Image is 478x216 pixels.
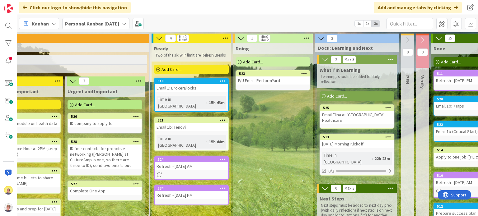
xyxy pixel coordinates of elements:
span: Next Steps [320,195,344,202]
span: Ready [154,45,168,52]
a: 523F/U Email: PerformYard [236,70,310,90]
span: 35 [445,34,455,42]
div: 526 [71,114,142,119]
div: Max 6 [179,38,187,41]
div: 525 [320,105,394,111]
div: 534Refresh - [DATE] PM [155,186,228,199]
div: 523 [239,71,310,76]
div: 519 [155,78,228,84]
span: 0 [331,185,341,192]
div: Add and manage tabs by clicking [374,2,462,13]
div: 521Email 1b: Tenovi [155,117,228,131]
div: Min 0 [260,35,268,38]
input: Quick Filter... [387,18,433,29]
div: Time in [GEOGRAPHIC_DATA] [322,152,372,165]
span: PEN [405,75,411,85]
p: Two of the six WIP limit are Refresh Breaks [155,53,227,58]
span: Add Card... [243,59,263,65]
div: 519Email 1: BrokerBlocks [155,78,228,92]
span: : [206,138,207,145]
div: Max 3 [344,58,354,61]
div: 523F/U Email: PerformYard [236,71,310,85]
div: 521 [157,118,228,122]
div: 519 [157,79,228,83]
div: Click our logo to show/hide this navigation [19,2,131,13]
div: Complete One App [68,187,142,195]
div: 527 [68,181,142,187]
div: 521 [155,117,228,123]
img: JW [4,186,13,195]
img: avatar [4,203,13,212]
img: Visit kanbanzone.com [4,4,13,13]
div: 15h 44m [207,138,226,145]
div: Time in [GEOGRAPHIC_DATA] [157,135,206,149]
span: Add Card... [162,67,181,72]
a: 519Email 1: BrokerBlocksTime in [GEOGRAPHIC_DATA]:15h 43m [154,78,229,112]
div: 524 [157,157,228,162]
div: Email Elina at [GEOGRAPHIC_DATA] Healthcare [320,111,394,124]
div: ID four contacts for proactive networking ([PERSON_NAME] at CultureAmp is one, so there are three... [68,145,142,169]
div: 513 [323,135,394,139]
span: : [206,99,207,106]
div: Email 1b: Tenovi [155,123,228,131]
span: Done [433,45,445,52]
div: Time in [GEOGRAPHIC_DATA] [157,96,206,109]
a: 524Refresh - [DATE] AM [154,156,229,180]
div: 513[DATE] Morning Kickoff [320,134,394,148]
div: Refresh - [DATE] PM [155,191,228,199]
div: 528 [71,140,142,144]
div: 524Refresh - [DATE] AM [155,157,228,170]
span: 1x [355,21,363,27]
span: 3 [79,77,89,85]
div: Refresh - [DATE] AM [155,162,228,170]
span: What I’m Learning [320,67,361,73]
div: 15h 43m [207,99,226,106]
span: 2 [331,56,341,63]
div: Email 1: BrokerBlocks [155,84,228,92]
span: Kanban [32,20,49,27]
a: 521Email 1b: TenoviTime in [GEOGRAPHIC_DATA]:15h 44m [154,117,229,151]
p: Learnings should be added to daily reflection. [321,74,393,85]
div: 534 [155,186,228,191]
div: 528 [68,139,142,145]
div: [DATE] Morning Kickoff [320,140,394,148]
a: 513[DATE] Morning KickoffTime in [GEOGRAPHIC_DATA]:22h 23m0/2 [320,134,394,176]
div: 22h 23m [373,155,392,162]
span: Add Card... [75,102,95,108]
div: 526ID company to apply to [68,114,142,127]
span: 2 [327,35,337,42]
span: 2x [363,21,372,27]
span: Verify [419,75,426,89]
div: 527Complete One App [68,181,142,195]
div: Max 2 [260,38,269,41]
span: 0 [402,48,413,56]
div: F/U Email: PerformYard [236,76,310,85]
span: Add Card... [441,59,461,65]
div: 527 [71,182,142,186]
b: Personal Kanban [DATE] [65,21,119,27]
span: 0 [417,48,428,56]
div: 523 [236,71,310,76]
div: 525 [323,106,394,110]
div: Min 0 [179,35,186,38]
span: Urgent and Important [68,88,118,94]
span: 4 [165,34,176,42]
div: 534 [157,186,228,191]
a: 526ID company to apply to [68,113,142,133]
span: Doing [236,45,249,52]
span: Add Card... [327,93,347,99]
span: : [372,155,373,162]
span: Support [13,1,28,8]
div: 513 [320,134,394,140]
a: 527Complete One App [68,181,142,201]
div: Max 3 [344,187,354,190]
div: 528ID four contacts for proactive networking ([PERSON_NAME] at CultureAmp is one, so there are th... [68,139,142,169]
span: 3x [372,21,380,27]
div: 525Email Elina at [GEOGRAPHIC_DATA] Healthcare [320,105,394,124]
div: 526 [68,114,142,119]
div: ID company to apply to [68,119,142,127]
div: 524 [155,157,228,162]
a: 525Email Elina at [GEOGRAPHIC_DATA] Healthcare [320,104,394,129]
span: 0/2 [328,168,334,174]
span: 1 [247,34,257,42]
